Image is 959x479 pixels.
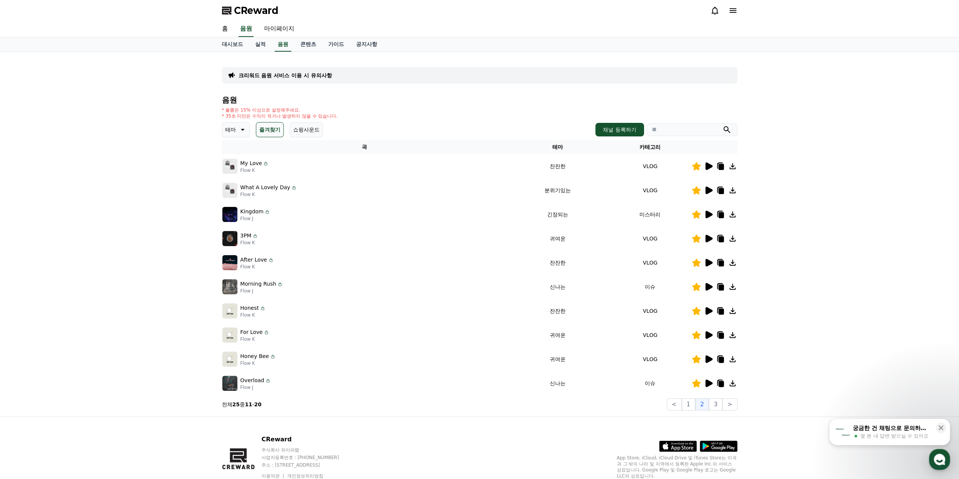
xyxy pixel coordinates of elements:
[240,216,271,222] p: Flow J
[225,124,236,135] p: 테마
[222,352,237,367] img: music
[222,401,262,408] p: 전체 중 -
[239,72,332,79] a: 크리워드 음원 서비스 이용 시 유의사항
[222,231,237,246] img: music
[287,473,323,479] a: 개인정보처리방침
[240,256,267,264] p: After Love
[240,336,269,342] p: Flow K
[709,398,722,410] button: 3
[506,371,609,395] td: 신나는
[240,288,283,294] p: Flow J
[222,376,237,391] img: music
[609,299,691,323] td: VLOG
[234,5,278,17] span: CReward
[350,37,383,52] a: 공지사항
[50,239,97,258] a: 대화
[506,251,609,275] td: 잔잔한
[506,202,609,226] td: 긴장되는
[222,96,737,104] h4: 음원
[609,347,691,371] td: VLOG
[262,435,353,444] p: CReward
[222,5,278,17] a: CReward
[322,37,350,52] a: 가이드
[216,37,249,52] a: 대시보드
[290,122,323,137] button: 쇼핑사운드
[222,113,338,119] p: * 35초 미만은 수익이 적거나 발생하지 않을 수 있습니다.
[240,360,276,366] p: Flow K
[262,473,285,479] a: 이용약관
[222,140,507,154] th: 곡
[222,122,250,137] button: 테마
[682,398,695,410] button: 1
[609,323,691,347] td: VLOG
[506,140,609,154] th: 테마
[222,159,237,174] img: music
[506,299,609,323] td: 잔잔한
[506,178,609,202] td: 분위기있는
[240,352,269,360] p: Honey Bee
[240,264,274,270] p: Flow K
[239,21,254,37] a: 음원
[222,207,237,222] img: music
[240,312,266,318] p: Flow K
[216,21,234,37] a: 홈
[240,304,259,312] p: Honest
[240,167,269,173] p: Flow K
[262,462,353,468] p: 주소 : [STREET_ADDRESS]
[609,251,691,275] td: VLOG
[97,239,145,258] a: 설정
[722,398,737,410] button: >
[249,37,272,52] a: 실적
[262,447,353,453] p: 주식회사 와이피랩
[240,280,276,288] p: Morning Rush
[222,279,237,294] img: music
[262,455,353,461] p: 사업자등록번호 : [PHONE_NUMBER]
[116,250,125,256] span: 설정
[667,398,681,410] button: <
[232,401,240,407] strong: 25
[240,191,297,197] p: Flow K
[506,275,609,299] td: 신나는
[506,154,609,178] td: 잔잔한
[240,376,265,384] p: Overload
[609,140,691,154] th: 카테고리
[240,240,258,246] p: Flow K
[240,184,291,191] p: What A Lovely Day
[240,232,251,240] p: 3PM
[245,401,252,407] strong: 11
[2,239,50,258] a: 홈
[609,371,691,395] td: 이슈
[609,275,691,299] td: 이슈
[506,347,609,371] td: 귀여운
[240,384,271,390] p: Flow J
[222,303,237,318] img: music
[256,122,284,137] button: 즐겨찾기
[240,328,263,336] p: For Love
[69,251,78,257] span: 대화
[294,37,322,52] a: 콘텐츠
[595,123,644,136] button: 채널 등록하기
[222,327,237,343] img: music
[609,226,691,251] td: VLOG
[254,401,262,407] strong: 20
[240,208,264,216] p: Kingdom
[506,323,609,347] td: 귀여운
[617,455,737,479] p: App Store, iCloud, iCloud Drive 및 iTunes Store는 미국과 그 밖의 나라 및 지역에서 등록된 Apple Inc.의 서비스 상표입니다. Goo...
[695,398,709,410] button: 2
[240,159,262,167] p: My Love
[222,107,338,113] p: * 볼륨은 15% 이상으로 설정해주세요.
[222,255,237,270] img: music
[609,202,691,226] td: 미스터리
[275,37,291,52] a: 음원
[609,154,691,178] td: VLOG
[24,250,28,256] span: 홈
[258,21,300,37] a: 마이페이지
[506,226,609,251] td: 귀여운
[609,178,691,202] td: VLOG
[222,183,237,198] img: music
